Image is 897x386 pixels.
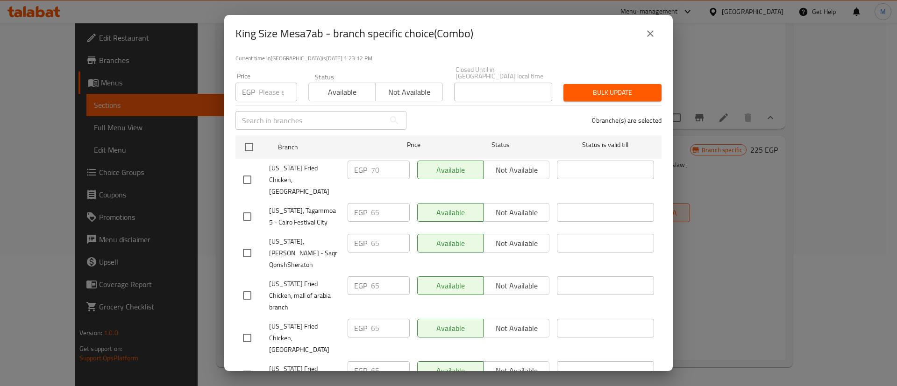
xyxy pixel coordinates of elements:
[375,83,442,101] button: Not available
[354,207,367,218] p: EGP
[563,84,662,101] button: Bulk update
[371,203,410,222] input: Please enter price
[235,111,385,130] input: Search in branches
[269,162,340,197] span: [US_STATE] Fried Chicken, [GEOGRAPHIC_DATA]
[354,365,367,376] p: EGP
[354,164,367,175] p: EGP
[371,319,410,337] input: Please enter price
[371,361,410,380] input: Please enter price
[278,141,375,153] span: Branch
[557,139,654,151] span: Status is valid till
[571,87,654,98] span: Bulk update
[354,323,367,334] p: EGP
[639,22,662,45] button: close
[371,276,410,295] input: Please enter price
[269,278,340,313] span: [US_STATE] Fried Chicken, mall of arabia branch
[592,116,662,125] p: 0 branche(s) are selected
[242,86,255,98] p: EGP
[371,234,410,253] input: Please enter price
[269,321,340,356] span: [US_STATE] Fried Chicken, [GEOGRAPHIC_DATA]
[354,238,367,249] p: EGP
[269,236,340,271] span: [US_STATE], [PERSON_NAME] - Saqr QorishSheraton
[383,139,445,151] span: Price
[235,26,473,41] h2: King Size Mesa7ab - branch specific choice(Combo)
[354,280,367,291] p: EGP
[235,54,662,63] p: Current time in [GEOGRAPHIC_DATA] is [DATE] 1:23:12 PM
[371,161,410,179] input: Please enter price
[308,83,376,101] button: Available
[269,205,340,228] span: [US_STATE], Tagammoa 5 - Cairo Festival City
[259,83,297,101] input: Please enter price
[313,85,372,99] span: Available
[379,85,439,99] span: Not available
[452,139,549,151] span: Status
